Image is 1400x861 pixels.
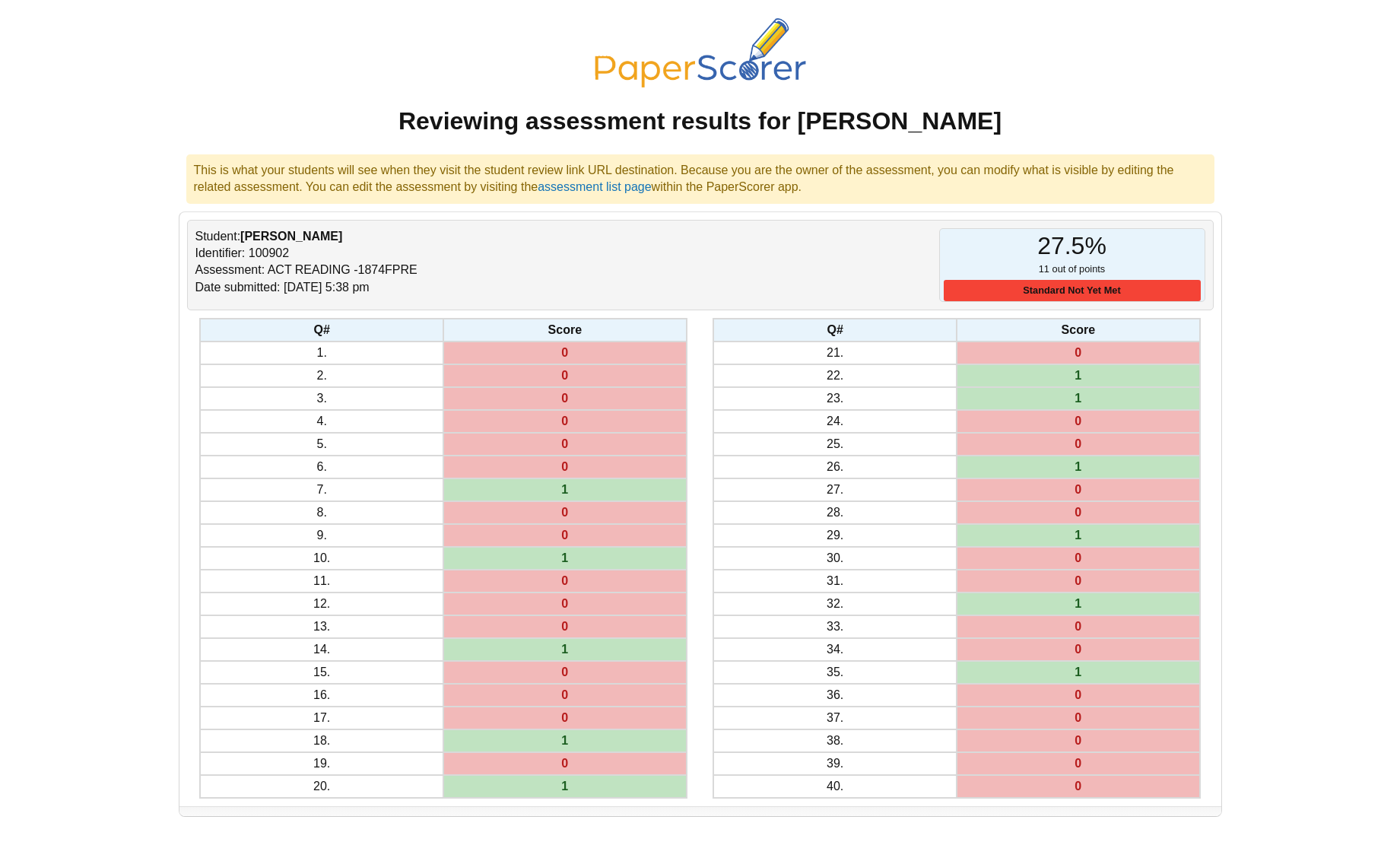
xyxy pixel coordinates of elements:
td: 0 [957,478,1200,501]
td: 0 [443,524,687,547]
td: 29. [713,524,957,547]
td: 7. [200,478,443,501]
td: 0 [957,615,1200,638]
small: 11 out of points [940,262,1205,301]
td: 14. [200,638,443,661]
td: 1 [443,547,687,570]
b: Standard Not Yet Met [1023,284,1120,296]
td: 10. [200,547,443,570]
img: PaperScorer [586,18,814,87]
td: 19. [200,752,443,775]
td: 1 [957,364,1200,387]
td: 0 [957,547,1200,570]
th: Q# [200,319,443,342]
td: 0 [957,570,1200,593]
td: 5. [200,433,443,456]
td: 25. [713,433,957,456]
th: Q# [713,319,957,342]
td: 0 [443,342,687,364]
td: 8. [200,501,443,524]
td: 35. [713,661,957,684]
td: 0 [443,433,687,456]
td: 0 [443,387,687,410]
td: 0 [957,342,1200,364]
td: 28. [713,501,957,524]
td: 1 [957,593,1200,615]
td: 0 [443,661,687,684]
td: 0 [957,775,1200,798]
td: 0 [443,364,687,387]
td: 1 [957,661,1200,684]
td: 40. [713,775,957,798]
td: 23. [713,387,957,410]
td: 12. [200,593,443,615]
td: 1 [957,387,1200,410]
td: 1. [200,342,443,364]
td: 1 [443,729,687,752]
td: 24. [713,410,957,433]
td: 0 [443,456,687,478]
td: 36. [713,684,957,707]
td: 2. [200,364,443,387]
td: 37. [713,707,957,729]
td: 3. [200,387,443,410]
td: 0 [957,410,1200,433]
td: 31. [713,570,957,593]
div: This is what your students will see when they visit the student review link URL destination. Beca... [186,154,1214,204]
td: 33. [713,615,957,638]
td: 16. [200,684,443,707]
td: 6. [200,456,443,478]
td: 11. [200,570,443,593]
h1: Reviewing assessment results for [PERSON_NAME] [179,104,1222,138]
td: 13. [200,615,443,638]
td: 0 [957,684,1200,707]
td: 1 [957,456,1200,478]
th: Score [443,319,687,342]
td: 0 [443,501,687,524]
td: 0 [443,752,687,775]
td: 1 [443,478,687,501]
td: 4. [200,410,443,433]
td: 0 [443,707,687,729]
td: 0 [443,410,687,433]
td: 1 [443,638,687,661]
th: Score [957,319,1200,342]
td: 0 [957,729,1200,752]
div: 27.5% [940,229,1205,263]
td: 18. [200,729,443,752]
td: 30. [713,547,957,570]
td: 0 [957,707,1200,729]
td: 34. [713,638,957,661]
td: 38. [713,729,957,752]
td: 21. [713,342,957,364]
td: 0 [443,593,687,615]
td: 9. [200,524,443,547]
td: 1 [957,524,1200,547]
td: 0 [443,615,687,638]
td: 0 [443,684,687,707]
td: 32. [713,593,957,615]
div: Student: Identifier: 100902 Assessment: ACT READING -1874FPRE Date submitted: [DATE] 5:38 pm [195,228,700,303]
td: 26. [713,456,957,478]
td: 39. [713,752,957,775]
td: 1 [443,775,687,798]
td: 0 [957,752,1200,775]
td: 0 [957,433,1200,456]
a: assessment list page [538,180,651,193]
td: 20. [200,775,443,798]
td: 17. [200,707,443,729]
td: 0 [957,501,1200,524]
b: [PERSON_NAME] [240,230,342,243]
td: 15. [200,661,443,684]
td: 22. [713,364,957,387]
td: 0 [443,570,687,593]
td: 27. [713,478,957,501]
td: 0 [957,638,1200,661]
